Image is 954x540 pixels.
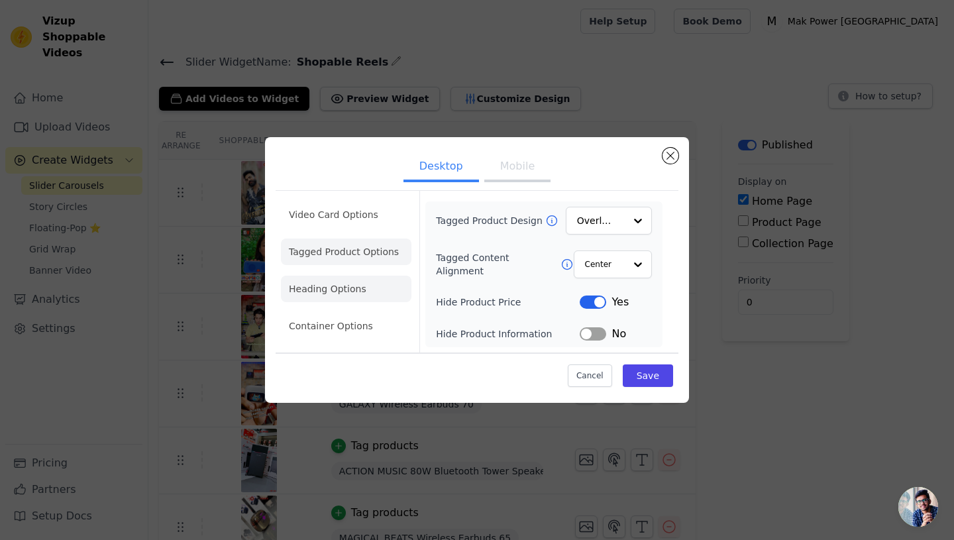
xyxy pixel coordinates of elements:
li: Video Card Options [281,201,411,228]
button: Mobile [484,153,551,182]
div: Open chat [898,487,938,527]
li: Container Options [281,313,411,339]
li: Tagged Product Options [281,239,411,265]
button: Save [623,364,673,387]
label: Hide Product Information [436,327,580,341]
button: Close modal [662,148,678,164]
label: Tagged Content Alignment [436,251,560,278]
span: No [611,326,626,342]
label: Hide Product Price [436,296,580,309]
label: Tagged Product Design [436,214,545,227]
button: Cancel [568,364,612,387]
li: Heading Options [281,276,411,302]
button: Desktop [403,153,479,182]
span: Yes [611,294,629,310]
